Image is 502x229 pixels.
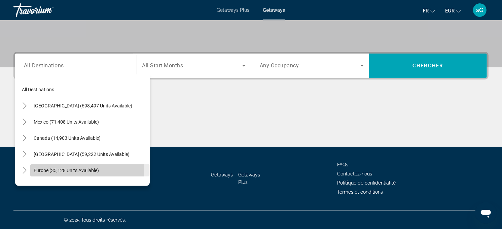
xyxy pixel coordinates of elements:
[30,100,150,112] button: [GEOGRAPHIC_DATA] (698,497 units available)
[19,100,30,112] button: Toggle United States (698,497 units available)
[19,84,150,96] button: All destinations
[263,7,285,13] a: Getaways
[19,165,30,176] button: Toggle Europe (35,128 units available)
[30,148,150,160] button: [GEOGRAPHIC_DATA] (59,222 units available)
[19,181,30,193] button: Toggle Australia (3,302 units available)
[15,54,487,78] div: Search widget
[217,7,250,13] a: Getaways Plus
[34,168,99,173] span: Europe (35,128 units available)
[64,217,126,223] span: © 2025 Tous droits réservés.
[337,162,348,167] a: FAQs
[34,103,132,108] span: [GEOGRAPHIC_DATA] (698,497 units available)
[211,172,233,177] a: Getaways
[337,189,383,195] a: Termes et conditions
[423,6,435,15] button: Change language
[19,116,30,128] button: Toggle Mexico (71,408 units available)
[476,7,483,13] span: sG
[413,63,443,68] span: Chercher
[34,119,99,125] span: Mexico (71,408 units available)
[239,172,260,185] a: Getaways Plus
[475,202,497,224] iframe: Bouton de lancement de la fenêtre de messagerie
[34,135,101,141] span: Canada (14,903 units available)
[13,1,81,19] a: Travorium
[30,116,150,128] button: Mexico (71,408 units available)
[260,63,299,69] span: Any Occupancy
[30,164,150,176] button: Europe (35,128 units available)
[337,171,372,176] a: Contactez-nous
[445,8,455,13] span: EUR
[471,3,489,17] button: User Menu
[34,152,130,157] span: [GEOGRAPHIC_DATA] (59,222 units available)
[369,54,487,78] button: Chercher
[30,181,150,193] button: Australia (3,302 units available)
[337,180,396,186] a: Politique de confidentialité
[445,6,461,15] button: Change currency
[423,8,429,13] span: fr
[19,132,30,144] button: Toggle Canada (14,903 units available)
[19,149,30,160] button: Toggle Caribbean & Atlantic Islands (59,222 units available)
[24,62,64,69] span: All Destinations
[22,87,54,92] span: All destinations
[30,132,150,144] button: Canada (14,903 units available)
[142,63,183,69] span: All Start Months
